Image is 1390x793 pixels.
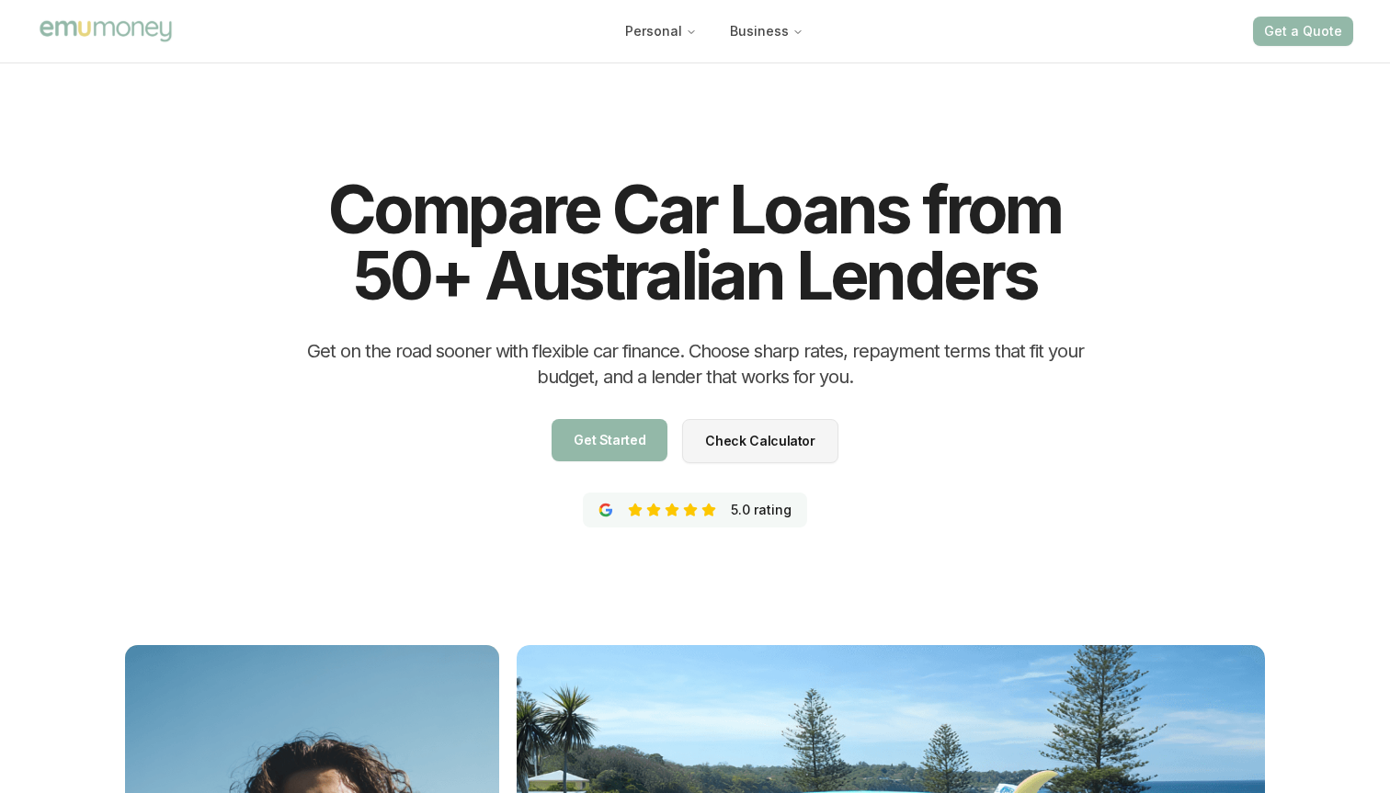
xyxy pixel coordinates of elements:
span: Get Started [574,434,645,447]
a: Get Started [552,419,667,461]
img: Emu Money [37,17,175,44]
a: Check Calculator [682,419,837,463]
button: Get a Quote [1253,17,1353,46]
button: Business [715,15,818,48]
img: Emu Money 5 star verified Google Reviews [598,503,613,517]
button: Personal [610,15,712,48]
span: Check Calculator [705,435,815,447]
h1: Compare Car Loans from 50+ Australian Lenders [283,176,1107,309]
p: 5.0 rating [731,501,792,519]
h2: Get on the road sooner with flexible car finance. Choose sharp rates, repayment terms that fit yo... [283,338,1107,390]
